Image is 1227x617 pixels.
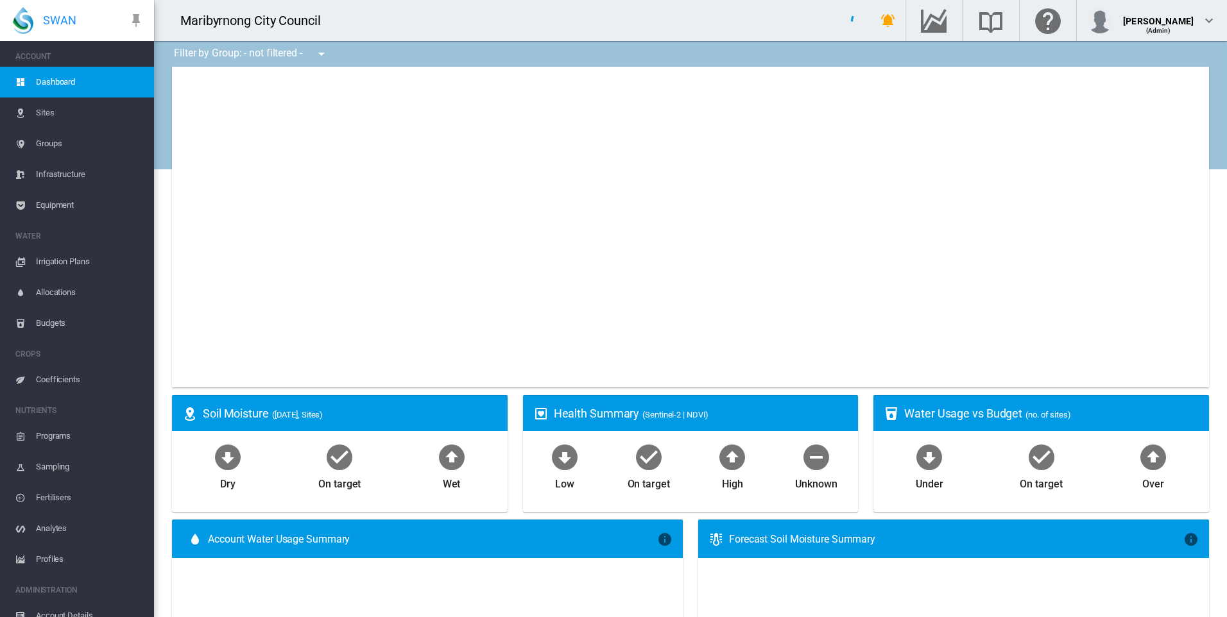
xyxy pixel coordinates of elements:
md-icon: icon-checkbox-marked-circle [324,441,355,472]
md-icon: icon-arrow-down-bold-circle [914,441,945,472]
md-icon: icon-heart-box-outline [533,406,549,421]
button: icon-bell-ring [875,8,901,33]
div: Dry [220,472,236,491]
md-icon: icon-arrow-up-bold-circle [1138,441,1169,472]
span: Infrastructure [36,159,144,190]
span: Groups [36,128,144,159]
div: Forecast Soil Moisture Summary [729,532,1183,546]
md-icon: icon-pin [128,13,144,28]
div: Unknown [795,472,837,491]
md-icon: icon-information [657,532,673,547]
md-icon: icon-map-marker-radius [182,406,198,421]
div: Water Usage vs Budget [904,405,1199,421]
span: ([DATE], Sites) [272,410,323,419]
md-icon: icon-cup-water [884,406,899,421]
span: ADMINISTRATION [15,580,144,600]
span: NUTRIENTS [15,400,144,421]
div: Maribyrnong City Council [180,12,332,30]
span: Coefficients [36,364,144,395]
div: Wet [443,472,461,491]
md-icon: Search the knowledge base [975,13,1006,28]
md-icon: Click here for help [1033,13,1063,28]
md-icon: icon-arrow-up-bold-circle [717,441,748,472]
span: Budgets [36,308,144,339]
md-icon: icon-water [187,532,203,547]
div: [PERSON_NAME] [1123,10,1194,22]
span: (Sentinel-2 | NDVI) [642,410,708,419]
div: On target [318,472,361,491]
span: (no. of sites) [1025,410,1071,419]
img: profile.jpg [1087,8,1113,33]
md-icon: icon-thermometer-lines [708,532,724,547]
span: WATER [15,226,144,246]
md-icon: icon-checkbox-marked-circle [633,441,664,472]
md-icon: icon-minus-circle [801,441,832,472]
md-icon: icon-arrow-up-bold-circle [436,441,467,472]
div: Filter by Group: - not filtered - [164,41,338,67]
span: Account Water Usage Summary [208,532,657,546]
div: Low [555,472,574,491]
div: On target [1020,472,1062,491]
div: Health Summary [554,405,848,421]
div: High [722,472,743,491]
md-icon: icon-arrow-down-bold-circle [212,441,243,472]
span: Sites [36,97,144,128]
span: Programs [36,421,144,452]
span: Dashboard [36,67,144,97]
div: Over [1142,472,1164,491]
img: SWAN-Landscape-Logo-Colour-drop.png [13,7,33,34]
div: On target [628,472,670,491]
span: Sampling [36,452,144,482]
span: Profiles [36,544,144,575]
button: icon-menu-down [309,41,334,67]
md-icon: Go to the Data Hub [918,13,949,28]
span: Analytes [36,513,144,544]
span: Fertilisers [36,482,144,513]
span: Irrigation Plans [36,246,144,277]
md-icon: icon-menu-down [314,46,329,62]
div: Under [916,472,943,491]
span: CROPS [15,344,144,364]
md-icon: icon-bell-ring [880,13,896,28]
md-icon: icon-checkbox-marked-circle [1026,441,1057,472]
span: SWAN [43,12,76,28]
span: (Admin) [1146,27,1171,34]
md-icon: icon-chevron-down [1201,13,1217,28]
span: ACCOUNT [15,46,144,67]
span: Allocations [36,277,144,308]
md-icon: icon-arrow-down-bold-circle [549,441,580,472]
div: Soil Moisture [203,405,497,421]
span: Equipment [36,190,144,221]
md-icon: icon-information [1183,532,1199,547]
